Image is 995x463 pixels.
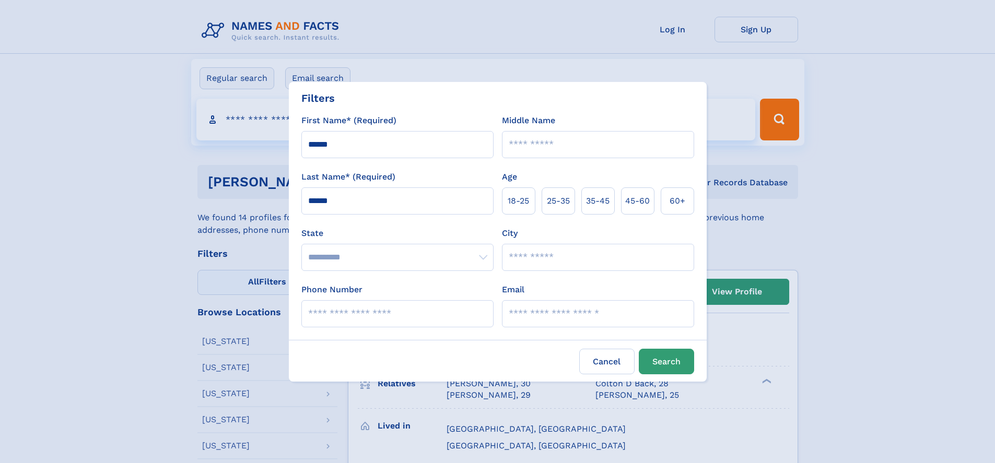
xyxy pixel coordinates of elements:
span: 25‑35 [547,195,570,207]
label: Age [502,171,517,183]
label: Email [502,283,524,296]
label: Last Name* (Required) [301,171,395,183]
label: Cancel [579,349,635,374]
button: Search [639,349,694,374]
span: 35‑45 [586,195,610,207]
div: Filters [301,90,335,106]
span: 60+ [670,195,685,207]
span: 18‑25 [508,195,529,207]
label: Phone Number [301,283,362,296]
label: City [502,227,518,240]
label: Middle Name [502,114,555,127]
span: 45‑60 [625,195,650,207]
label: First Name* (Required) [301,114,396,127]
label: State [301,227,494,240]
